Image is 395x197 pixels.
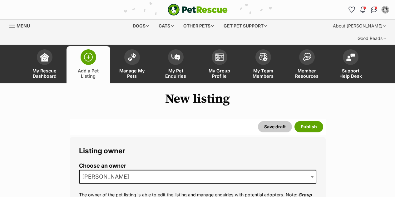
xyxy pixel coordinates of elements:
img: dashboard-icon-eb2f2d2d3e046f16d808141f083e7271f6b2e854fb5c12c21221c1fb7104beca.svg [40,53,49,62]
button: Notifications [358,5,368,15]
div: Dogs [128,20,153,32]
label: Choose an owner [79,163,316,169]
a: My Group Profile [198,46,241,83]
img: chat-41dd97257d64d25036548639549fe6c8038ab92f7586957e7f3b1b290dea8141.svg [371,7,378,13]
a: My Team Members [241,46,285,83]
a: Support Help Desk [329,46,373,83]
a: Favourites [347,5,357,15]
span: Manage My Pets [118,68,146,79]
a: My Rescue Dashboard [23,46,67,83]
span: Sonja [79,170,316,184]
span: Add a Pet Listing [74,68,102,79]
span: Menu [17,23,30,28]
img: add-pet-listing-icon-0afa8454b4691262ce3f59096e99ab1cd57d4a30225e0717b998d2c9b9846f56.svg [84,53,93,62]
a: Conversations [369,5,379,15]
span: Member Resources [293,68,321,79]
span: Sonja [80,172,136,181]
div: Good Reads [353,32,390,45]
div: About [PERSON_NAME] [328,20,390,32]
img: pet-enquiries-icon-7e3ad2cf08bfb03b45e93fb7055b45f3efa6380592205ae92323e6603595dc1f.svg [171,54,180,61]
img: notifications-46538b983faf8c2785f20acdc204bb7945ddae34d4c08c2a6579f10ce5e182be.svg [360,7,365,13]
button: Publish [294,121,323,132]
div: Get pet support [219,20,271,32]
div: Cats [154,20,178,32]
img: member-resources-icon-8e73f808a243e03378d46382f2149f9095a855e16c252ad45f914b54edf8863c.svg [303,53,311,61]
img: team-members-icon-5396bd8760b3fe7c0b43da4ab00e1e3bb1a5d9ba89233759b79545d2d3fc5d0d.svg [259,53,268,61]
span: My Rescue Dashboard [31,68,59,79]
span: Support Help Desk [337,68,365,79]
span: My Pet Enquiries [162,68,190,79]
img: manage-my-pets-icon-02211641906a0b7f246fdf0571729dbe1e7629f14944591b6c1af311fb30b64b.svg [128,53,136,61]
button: Save draft [258,121,292,132]
a: Manage My Pets [110,46,154,83]
a: Add a Pet Listing [67,46,110,83]
ul: Account quick links [347,5,390,15]
button: My account [380,5,390,15]
img: group-profile-icon-3fa3cf56718a62981997c0bc7e787c4b2cf8bcc04b72c1350f741eb67cf2f40e.svg [215,53,224,61]
a: PetRescue [168,4,228,16]
span: My Team Members [249,68,277,79]
img: logo-e224e6f780fb5917bec1dbf3a21bbac754714ae5b6737aabdf751b685950b380.svg [168,4,228,16]
a: Member Resources [285,46,329,83]
span: Listing owner [79,146,125,155]
a: My Pet Enquiries [154,46,198,83]
img: help-desk-icon-fdf02630f3aa405de69fd3d07c3f3aa587a6932b1a1747fa1d2bba05be0121f9.svg [346,53,355,61]
img: Sonja profile pic [382,7,388,13]
span: My Group Profile [205,68,234,79]
a: Menu [9,20,34,31]
div: Other pets [179,20,218,32]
